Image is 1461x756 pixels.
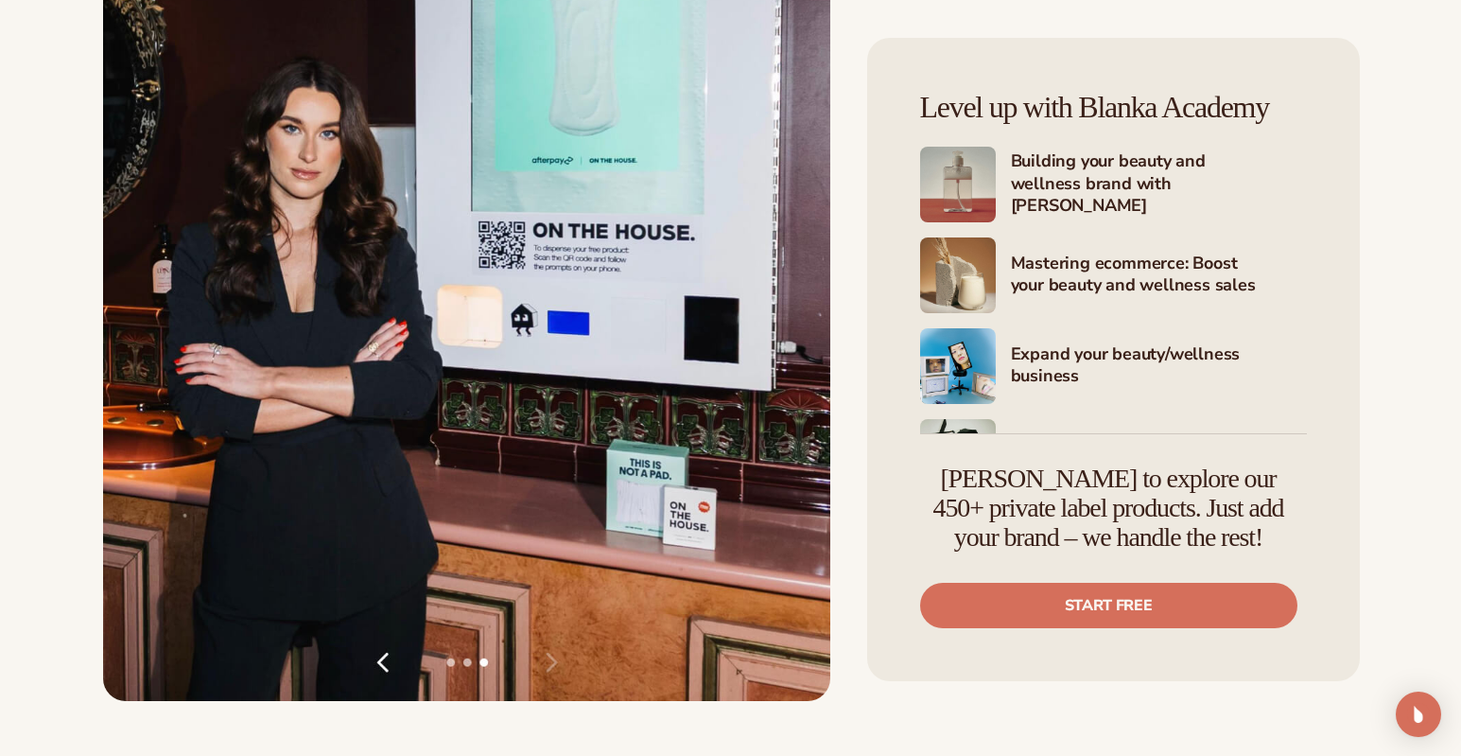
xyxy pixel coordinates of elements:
[920,328,1307,404] a: Shopify Image 5 Expand your beauty/wellness business
[920,237,1307,313] a: Shopify Image 4 Mastering ecommerce: Boost your beauty and wellness sales
[920,147,996,222] img: Shopify Image 3
[920,237,996,313] img: Shopify Image 4
[920,583,1297,628] a: Start free
[1396,692,1441,737] div: Open Intercom Messenger
[920,465,1297,552] h4: [PERSON_NAME] to explore our 450+ private label products. Just add your brand – we handle the rest!
[920,328,996,404] img: Shopify Image 5
[920,147,1307,222] a: Shopify Image 3 Building your beauty and wellness brand with [PERSON_NAME]
[1011,343,1307,390] h4: Expand your beauty/wellness business
[1011,150,1307,219] h4: Building your beauty and wellness brand with [PERSON_NAME]
[920,419,996,495] img: Shopify Image 6
[920,91,1307,124] h4: Level up with Blanka Academy
[1011,253,1307,299] h4: Mastering ecommerce: Boost your beauty and wellness sales
[920,419,1307,495] a: Shopify Image 6 Marketing your beauty and wellness brand 101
